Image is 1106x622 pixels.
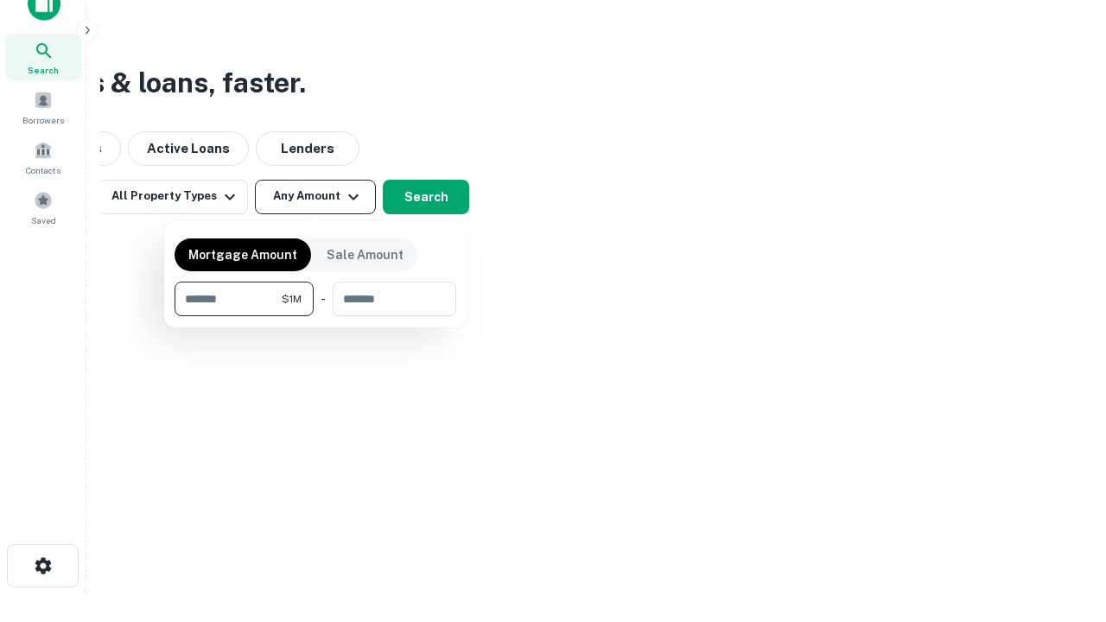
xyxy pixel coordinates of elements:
[1020,484,1106,567] iframe: Chat Widget
[327,245,404,264] p: Sale Amount
[188,245,297,264] p: Mortgage Amount
[321,282,326,316] div: -
[282,291,302,307] span: $1M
